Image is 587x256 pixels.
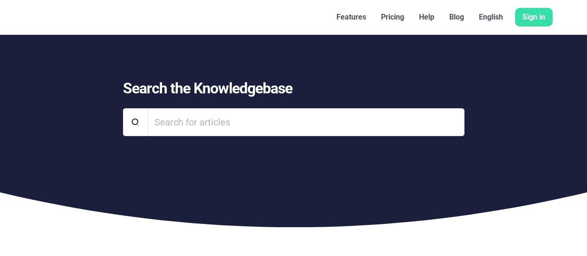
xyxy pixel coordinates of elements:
[522,13,545,21] font: Sign in
[412,8,442,26] a: Help
[329,8,374,26] a: Features
[471,8,510,26] a: English
[419,13,434,21] font: Help
[381,13,404,21] font: Pricing
[374,8,412,26] a: Pricing
[449,13,464,21] font: Blog
[442,8,471,26] a: Blog
[515,8,553,26] a: Sign in
[123,79,464,97] h1: Search the Knowledgebase
[336,13,366,21] font: Features
[148,108,464,136] input: Search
